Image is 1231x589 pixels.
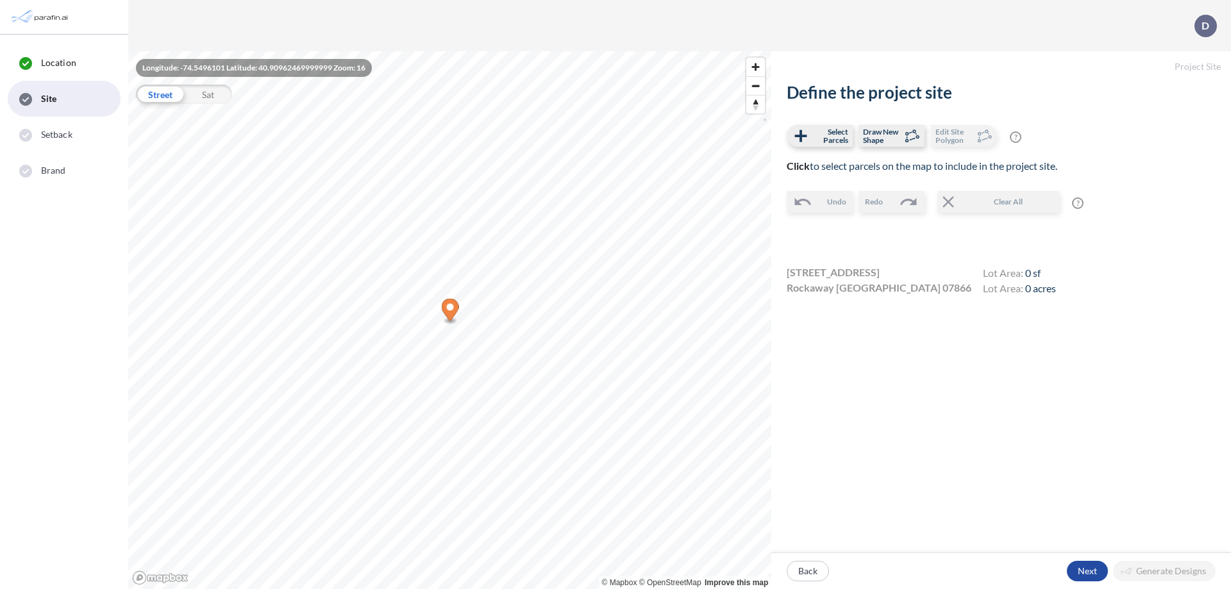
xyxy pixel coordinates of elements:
[746,77,765,95] span: Zoom out
[746,58,765,76] button: Zoom in
[858,191,925,213] button: Redo
[746,76,765,95] button: Zoom out
[798,565,817,577] p: Back
[41,128,72,141] span: Setback
[184,85,232,104] div: Sat
[787,280,971,295] span: Rockaway [GEOGRAPHIC_DATA] 07866
[132,570,188,585] a: Mapbox homepage
[639,578,701,587] a: OpenStreetMap
[1078,565,1097,577] p: Next
[136,85,184,104] div: Street
[937,191,1059,213] button: Clear All
[935,128,973,144] span: Edit Site Polygon
[810,128,848,144] span: Select Parcels
[1072,197,1084,209] span: ?
[746,95,765,113] span: Reset bearing to north
[1025,267,1041,279] span: 0 sf
[787,191,853,213] button: Undo
[983,282,1056,297] h4: Lot Area:
[41,56,76,69] span: Location
[787,83,1216,103] h2: Define the project site
[983,267,1056,282] h4: Lot Area:
[136,59,372,77] div: Longitude: -74.5496101 Latitude: 40.90962469999999 Zoom: 16
[1202,20,1209,31] p: D
[1067,561,1108,581] button: Next
[958,196,1058,208] span: Clear All
[865,196,883,208] span: Redo
[787,160,1057,172] span: to select parcels on the map to include in the project site.
[41,92,56,105] span: Site
[705,578,768,587] a: Improve this map
[787,561,829,581] button: Back
[128,51,771,589] canvas: Map
[827,196,846,208] span: Undo
[1010,131,1021,143] span: ?
[602,578,637,587] a: Mapbox
[1025,282,1056,294] span: 0 acres
[787,160,810,172] b: Click
[746,95,765,113] button: Reset bearing to north
[787,265,880,280] span: [STREET_ADDRESS]
[41,164,66,177] span: Brand
[442,299,459,325] div: Map marker
[771,51,1231,83] h5: Project Site
[10,5,72,29] img: Parafin
[863,128,901,144] span: Draw New Shape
